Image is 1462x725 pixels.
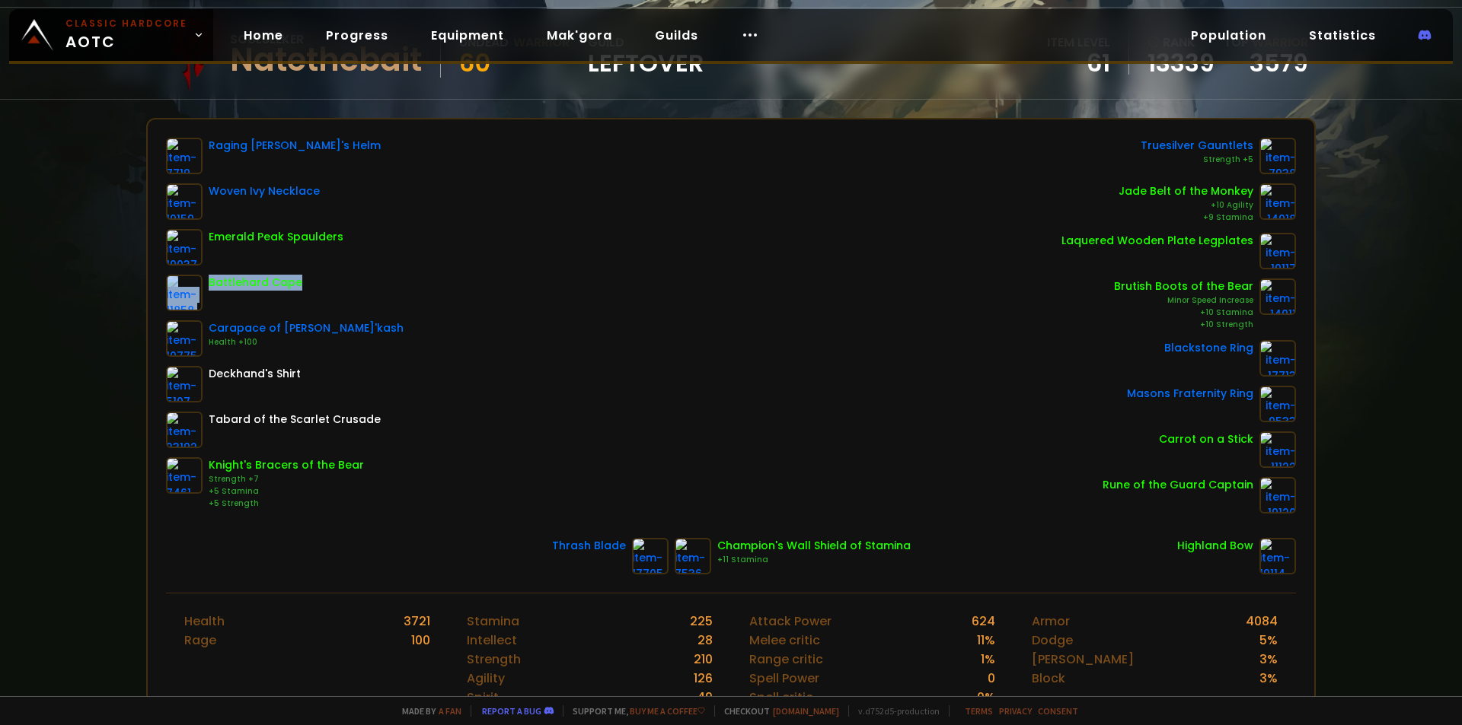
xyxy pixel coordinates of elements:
div: +10 Agility [1119,199,1253,211]
a: Buy me a coffee [630,705,705,717]
div: Laquered Wooden Plate Legplates [1061,233,1253,249]
img: item-17705 [632,538,669,574]
div: Emerald Peak Spaulders [209,229,343,245]
img: item-10775 [166,320,203,357]
div: +9 Stamina [1119,211,1253,224]
div: Rune of the Guard Captain [1103,477,1253,493]
div: 624 [972,612,995,631]
div: +11 Stamina [717,554,911,566]
img: item-7719 [166,138,203,174]
img: item-19114 [1259,538,1296,574]
a: Guilds [643,20,710,51]
small: Classic Hardcore [65,17,187,30]
img: item-11122 [1259,431,1296,468]
img: item-19117 [1259,233,1296,269]
a: Consent [1038,705,1078,717]
div: Melee critic [749,631,820,650]
div: Masons Fraternity Ring [1127,386,1253,402]
img: item-7461 [166,457,203,494]
div: Spell critic [749,688,813,707]
div: +10 Strength [1114,319,1253,331]
div: [PERSON_NAME] [1032,650,1134,669]
a: Report a bug [482,705,541,717]
div: +5 Strength [209,498,364,510]
div: 210 [694,650,713,669]
div: Woven Ivy Necklace [209,183,320,199]
div: Attack Power [749,612,832,631]
div: Carapace of [PERSON_NAME]'kash [209,320,404,336]
div: Rage [184,631,216,650]
span: v. d752d5 - production [848,705,940,717]
span: AOTC [65,17,187,53]
a: Mak'gora [535,20,624,51]
div: 1 % [981,650,995,669]
a: Progress [314,20,401,51]
div: Armor [1032,612,1070,631]
a: Terms [965,705,993,717]
img: item-14918 [1259,183,1296,220]
a: Population [1179,20,1278,51]
span: LEFTOVER [588,52,704,75]
img: item-7536 [675,538,711,574]
div: Blackstone Ring [1164,340,1253,356]
img: item-19159 [166,183,203,220]
div: Minor Speed Increase [1114,294,1253,307]
div: Spirit [467,688,499,707]
img: item-19037 [166,229,203,266]
div: Strength +7 [209,473,364,485]
div: Natethebait [230,49,422,72]
div: Tabard of the Scarlet Crusade [209,412,381,428]
div: Strength +5 [1141,154,1253,166]
div: +5 Stamina [209,485,364,498]
div: 225 [690,612,713,631]
div: 0 % [977,688,995,707]
a: Privacy [999,705,1032,717]
div: Knight's Bracers of the Bear [209,457,364,473]
img: item-19120 [1259,477,1296,514]
div: 3 % [1259,650,1278,669]
a: Home [231,20,295,51]
span: Made by [393,705,461,717]
div: Champion's Wall Shield of Stamina [717,538,911,554]
span: Checkout [714,705,839,717]
div: 126 [694,669,713,688]
div: Intellect [467,631,517,650]
img: item-11858 [166,275,203,311]
div: Jade Belt of the Monkey [1119,183,1253,199]
div: 4084 [1246,612,1278,631]
img: item-17713 [1259,340,1296,377]
div: guild [588,33,704,75]
div: Deckhand's Shirt [209,366,301,382]
div: Range critic [749,650,823,669]
img: item-9533 [1259,386,1296,422]
div: Stamina [467,612,519,631]
div: Battlehard Cape [209,275,302,291]
div: Carrot on a Stick [1159,431,1253,447]
div: 100 [411,631,430,650]
div: Agility [467,669,505,688]
div: Spell Power [749,669,819,688]
a: Equipment [419,20,516,51]
a: 13339 [1148,52,1215,75]
div: Brutish Boots of the Bear [1114,278,1253,294]
div: Strength [467,650,521,669]
div: Truesilver Gauntlets [1141,138,1253,154]
span: Support me, [563,705,705,717]
img: item-14911 [1259,278,1296,315]
div: Health +100 [209,336,404,348]
div: Health [184,612,225,631]
a: [DOMAIN_NAME] [773,705,839,717]
div: Highland Bow [1177,538,1253,554]
div: 28 [697,631,713,650]
div: +10 Stamina [1114,307,1253,319]
a: Statistics [1297,20,1388,51]
div: 11 % [977,631,995,650]
img: item-5107 [166,366,203,402]
a: Classic HardcoreAOTC [9,9,213,61]
div: 3721 [404,612,430,631]
div: 49 [697,688,713,707]
div: Raging [PERSON_NAME]'s Helm [209,138,381,154]
img: item-23192 [166,412,203,448]
img: item-7938 [1259,138,1296,174]
div: Block [1032,669,1065,688]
